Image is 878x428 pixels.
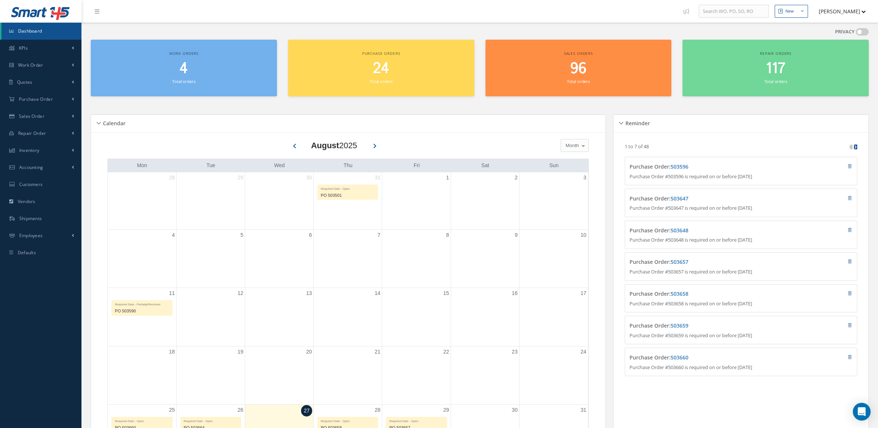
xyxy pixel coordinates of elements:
[630,196,794,202] h4: Purchase Order
[373,288,382,299] a: August 14, 2025
[172,79,195,84] small: Total orders
[167,405,176,415] a: August 25, 2025
[669,227,688,234] span: :
[669,195,688,202] span: :
[669,290,688,297] span: :
[91,40,277,96] a: Work orders 4 Total orders
[669,163,688,170] span: :
[513,172,519,183] a: August 2, 2025
[1,23,81,40] a: Dashboard
[18,130,46,136] span: Repair Order
[510,405,519,415] a: August 30, 2025
[167,172,176,183] a: July 28, 2025
[699,5,769,18] input: Search WO, PO, SO, RO
[630,236,852,244] p: Purchase Order #503648 is required on or before [DATE]
[305,172,314,183] a: July 30, 2025
[671,195,688,202] a: 503647
[176,229,245,288] td: August 5, 2025
[785,8,794,14] div: New
[18,198,36,205] span: Vendors
[108,172,176,230] td: July 28, 2025
[176,172,245,230] td: July 29, 2025
[236,405,245,415] a: August 26, 2025
[630,228,794,234] h4: Purchase Order
[239,230,245,240] a: August 5, 2025
[582,172,588,183] a: August 3, 2025
[671,290,688,297] a: 503658
[236,288,245,299] a: August 12, 2025
[112,301,172,307] div: Required Date - Partially/Received
[373,346,382,357] a: August 21, 2025
[671,258,688,265] a: 503657
[510,288,519,299] a: August 16, 2025
[485,40,672,96] a: Sales orders 96 Total orders
[625,143,649,150] p: 1 to 7 of 48
[376,230,382,240] a: August 7, 2025
[245,346,314,404] td: August 20, 2025
[19,164,43,170] span: Accounting
[579,230,588,240] a: August 10, 2025
[19,96,53,102] span: Purchase Order
[671,322,688,329] a: 503659
[510,346,519,357] a: August 23, 2025
[180,58,188,79] span: 4
[570,58,587,79] span: 96
[112,417,172,424] div: Required Date - Open
[630,259,794,265] h4: Purchase Order
[630,355,794,361] h4: Purchase Order
[442,405,451,415] a: August 29, 2025
[305,288,314,299] a: August 13, 2025
[314,229,382,288] td: August 7, 2025
[167,288,176,299] a: August 11, 2025
[301,405,312,417] a: August 27, 2025
[519,288,588,346] td: August 17, 2025
[519,229,588,288] td: August 10, 2025
[671,163,688,170] a: 503596
[519,172,588,230] td: August 3, 2025
[108,229,176,288] td: August 4, 2025
[108,288,176,346] td: August 11, 2025
[630,291,794,297] h4: Purchase Order
[669,322,688,329] span: :
[176,288,245,346] td: August 12, 2025
[669,354,688,361] span: :
[318,417,378,424] div: Required Date - Open
[170,230,176,240] a: August 4, 2025
[273,161,286,170] a: Wednesday
[311,141,339,150] b: August
[181,417,241,424] div: Required Date - Open
[564,142,579,149] span: Month
[630,268,852,276] p: Purchase Order #503657 is required on or before [DATE]
[669,258,688,265] span: :
[19,215,42,222] span: Shipments
[373,405,382,415] a: August 28, 2025
[19,45,28,51] span: KPIs
[311,139,357,152] div: 2025
[682,40,869,96] a: Repair orders 117 Total orders
[245,288,314,346] td: August 13, 2025
[451,288,519,346] td: August 16, 2025
[373,172,382,183] a: July 31, 2025
[19,181,43,188] span: Customers
[451,229,519,288] td: August 9, 2025
[314,346,382,404] td: August 21, 2025
[305,346,314,357] a: August 20, 2025
[318,185,378,191] div: Required Date - Open
[442,288,451,299] a: August 15, 2025
[760,51,791,56] span: Repair orders
[307,230,313,240] a: August 6, 2025
[630,300,852,308] p: Purchase Order #503658 is required on or before [DATE]
[318,191,378,200] div: PO 503501
[480,161,491,170] a: Saturday
[382,172,451,230] td: August 1, 2025
[176,346,245,404] td: August 19, 2025
[19,147,40,153] span: Inventory
[579,405,588,415] a: August 31, 2025
[623,118,650,127] h5: Reminder
[108,346,176,404] td: August 18, 2025
[314,288,382,346] td: August 14, 2025
[245,229,314,288] td: August 6, 2025
[205,161,217,170] a: Tuesday
[853,403,871,421] div: Open Intercom Messenger
[567,79,590,84] small: Total orders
